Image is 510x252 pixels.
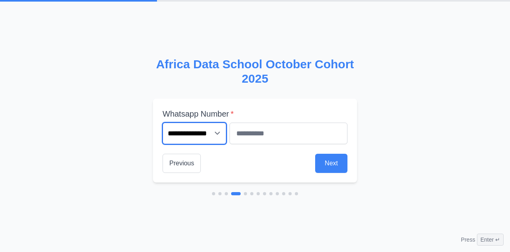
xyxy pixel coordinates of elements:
button: Next [315,154,347,173]
div: Press [461,234,504,246]
button: Previous [163,154,201,173]
label: Whatsapp Number [163,108,347,119]
span: Enter ↵ [477,234,504,246]
h2: Africa Data School October Cohort 2025 [153,57,357,86]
